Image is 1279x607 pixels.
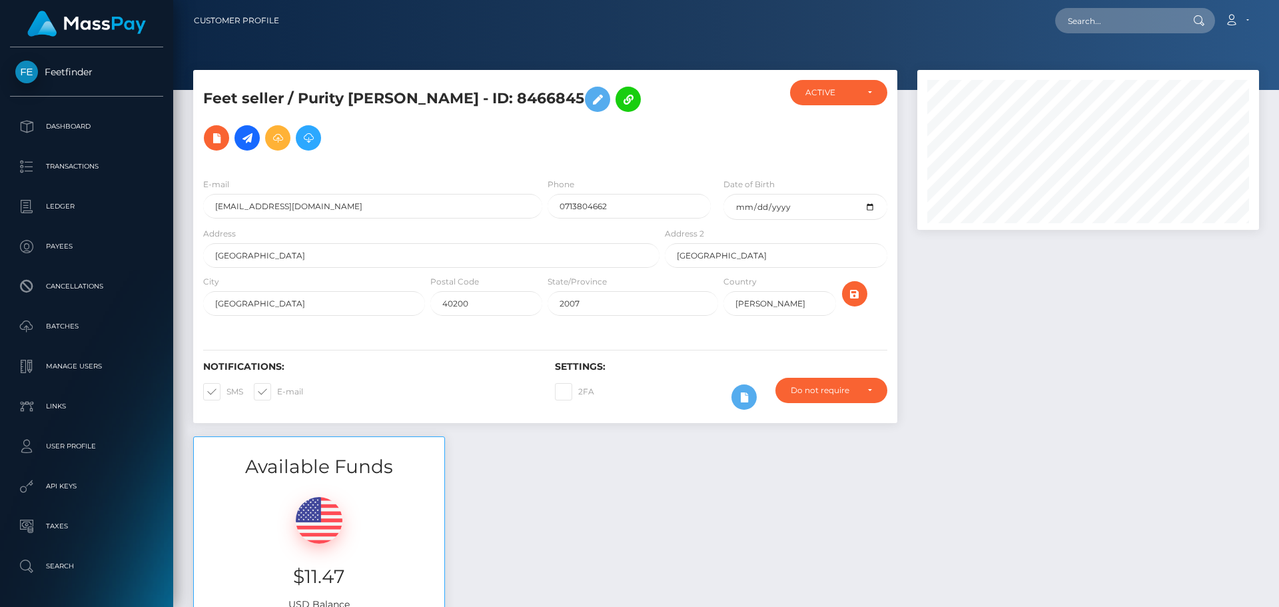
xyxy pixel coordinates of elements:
[203,361,535,372] h6: Notifications:
[10,550,163,583] a: Search
[296,497,342,544] img: USD.png
[203,276,219,288] label: City
[203,80,652,157] h5: Feet seller / Purity [PERSON_NAME] - ID: 8466845
[548,179,574,191] label: Phone
[10,66,163,78] span: Feetfinder
[15,556,158,576] p: Search
[254,383,303,400] label: E-mail
[805,87,857,98] div: ACTIVE
[15,516,158,536] p: Taxes
[10,430,163,463] a: User Profile
[15,476,158,496] p: API Keys
[203,383,243,400] label: SMS
[723,179,775,191] label: Date of Birth
[204,564,434,590] h3: $11.47
[15,197,158,217] p: Ledger
[15,61,38,83] img: Feetfinder
[10,190,163,223] a: Ledger
[203,179,229,191] label: E-mail
[430,276,479,288] label: Postal Code
[1055,8,1180,33] input: Search...
[10,110,163,143] a: Dashboard
[10,310,163,343] a: Batches
[790,80,887,105] button: ACTIVE
[15,277,158,297] p: Cancellations
[15,436,158,456] p: User Profile
[10,470,163,503] a: API Keys
[10,270,163,303] a: Cancellations
[10,230,163,263] a: Payees
[10,350,163,383] a: Manage Users
[775,378,887,403] button: Do not require
[27,11,146,37] img: MassPay Logo
[15,117,158,137] p: Dashboard
[10,150,163,183] a: Transactions
[15,157,158,177] p: Transactions
[15,237,158,257] p: Payees
[203,228,236,240] label: Address
[555,361,887,372] h6: Settings:
[723,276,757,288] label: Country
[15,396,158,416] p: Links
[15,316,158,336] p: Batches
[555,383,594,400] label: 2FA
[548,276,607,288] label: State/Province
[15,356,158,376] p: Manage Users
[194,454,444,480] h3: Available Funds
[194,7,279,35] a: Customer Profile
[234,125,260,151] a: Initiate Payout
[665,228,704,240] label: Address 2
[791,385,857,396] div: Do not require
[10,390,163,423] a: Links
[10,510,163,543] a: Taxes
